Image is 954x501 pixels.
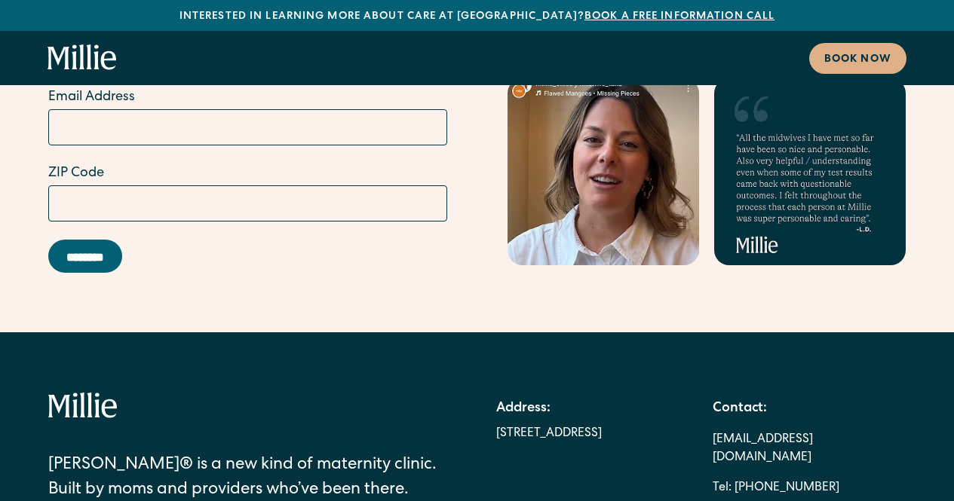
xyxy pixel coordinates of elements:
strong: Address: [496,402,551,415]
a: [EMAIL_ADDRESS][DOMAIN_NAME] [713,425,906,473]
div: Book now [824,52,891,68]
a: Book a free information call [584,11,775,22]
strong: Contact: [713,402,767,415]
label: ZIP Code [48,163,447,184]
a: home [48,44,117,72]
a: Book now [809,43,906,74]
label: Email Address [48,87,447,108]
a: [STREET_ADDRESS] [496,425,602,443]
